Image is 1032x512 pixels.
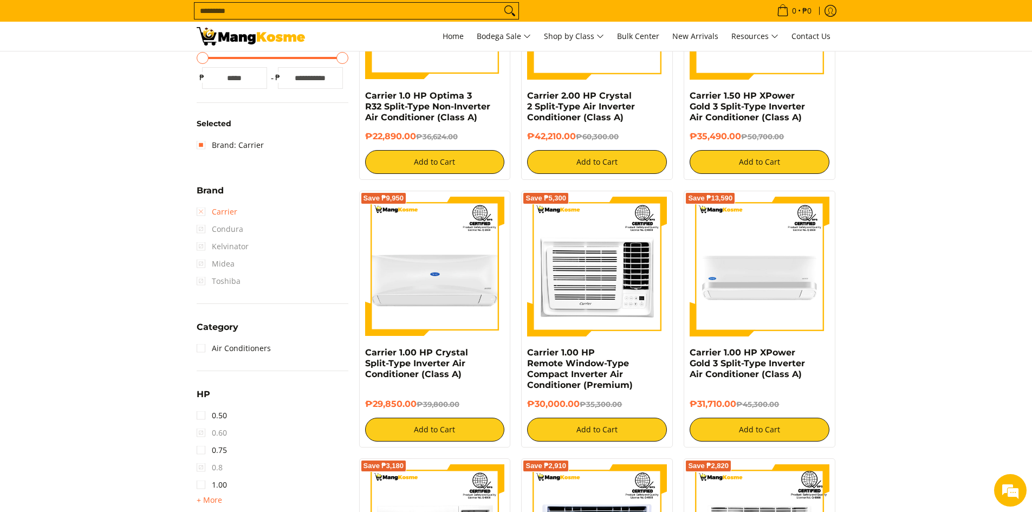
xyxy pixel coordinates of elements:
[527,150,667,174] button: Add to Cart
[197,442,227,459] a: 0.75
[471,22,536,51] a: Bodega Sale
[197,186,224,203] summary: Open
[197,494,222,507] summary: Open
[690,347,805,379] a: Carrier 1.00 HP XPower Gold 3 Split-Type Inverter Air Conditioner (Class A)
[525,195,566,202] span: Save ₱5,300
[612,22,665,51] a: Bulk Center
[667,22,724,51] a: New Arrivals
[197,255,235,273] span: Midea
[726,22,784,51] a: Resources
[690,150,829,174] button: Add to Cart
[316,22,836,51] nav: Main Menu
[576,132,619,141] del: ₱60,300.00
[365,197,505,336] img: Carrier 1.00 HP Crystal Split-Type Inverter Air Conditioner (Class A)
[365,150,505,174] button: Add to Cart
[527,90,635,122] a: Carrier 2.00 HP Crystal 2 Split-Type Air Inverter Conditioner (Class A)
[197,221,243,238] span: Condura
[690,197,829,336] img: Carrier 1.00 HP XPower Gold 3 Split-Type Inverter Air Conditioner (Class A)
[774,5,815,17] span: •
[790,7,798,15] span: 0
[690,90,805,122] a: Carrier 1.50 HP XPower Gold 3 Split-Type Inverter Air Conditioner (Class A)
[731,30,778,43] span: Resources
[527,347,633,390] a: Carrier 1.00 HP Remote Window-Type Compact Inverter Air Conditioner (Premium)
[272,72,283,83] span: ₱
[197,407,227,424] a: 0.50
[56,61,182,75] div: Chat with us now
[688,195,732,202] span: Save ₱13,590
[501,3,518,19] button: Search
[197,323,238,340] summary: Open
[477,30,531,43] span: Bodega Sale
[364,195,404,202] span: Save ₱9,950
[197,459,223,476] span: 0.8
[365,90,490,122] a: Carrier 1.0 HP Optima 3 R32 Split-Type Non-Inverter Air Conditioner (Class A)
[527,418,667,442] button: Add to Cart
[365,399,505,410] h6: ₱29,850.00
[786,22,836,51] a: Contact Us
[801,7,813,15] span: ₱0
[365,418,505,442] button: Add to Cart
[736,400,779,409] del: ₱45,300.00
[688,463,729,469] span: Save ₱2,820
[197,323,238,332] span: Category
[527,131,667,142] h6: ₱42,210.00
[437,22,469,51] a: Home
[178,5,204,31] div: Minimize live chat window
[197,390,210,399] span: HP
[617,31,659,41] span: Bulk Center
[197,72,207,83] span: ₱
[544,30,604,43] span: Shop by Class
[365,347,468,379] a: Carrier 1.00 HP Crystal Split-Type Inverter Air Conditioner (Class A)
[197,119,348,129] h6: Selected
[690,418,829,442] button: Add to Cart
[197,238,249,255] span: Kelvinator
[63,137,150,246] span: We're online!
[197,203,237,221] a: Carrier
[417,400,459,409] del: ₱39,800.00
[672,31,718,41] span: New Arrivals
[538,22,609,51] a: Shop by Class
[197,340,271,357] a: Air Conditioners
[197,137,264,154] a: Brand: Carrier
[5,296,206,334] textarea: Type your message and hit 'Enter'
[443,31,464,41] span: Home
[197,186,224,195] span: Brand
[527,399,667,410] h6: ₱30,000.00
[416,132,458,141] del: ₱36,624.00
[364,463,404,469] span: Save ₱3,180
[197,424,227,442] span: 0.60
[580,400,622,409] del: ₱35,300.00
[197,273,241,290] span: Toshiba
[365,131,505,142] h6: ₱22,890.00
[690,131,829,142] h6: ₱35,490.00
[197,27,305,46] img: Bodega Sale Aircon l Mang Kosme: Home Appliances Warehouse Sale | Page 2
[741,132,784,141] del: ₱50,700.00
[197,390,210,407] summary: Open
[527,197,667,336] img: Carrier 1.00 HP Remote Window-Type Compact Inverter Air Conditioner (Premium)
[197,496,222,504] span: + More
[525,463,566,469] span: Save ₱2,910
[690,399,829,410] h6: ₱31,710.00
[197,476,227,494] a: 1.00
[791,31,830,41] span: Contact Us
